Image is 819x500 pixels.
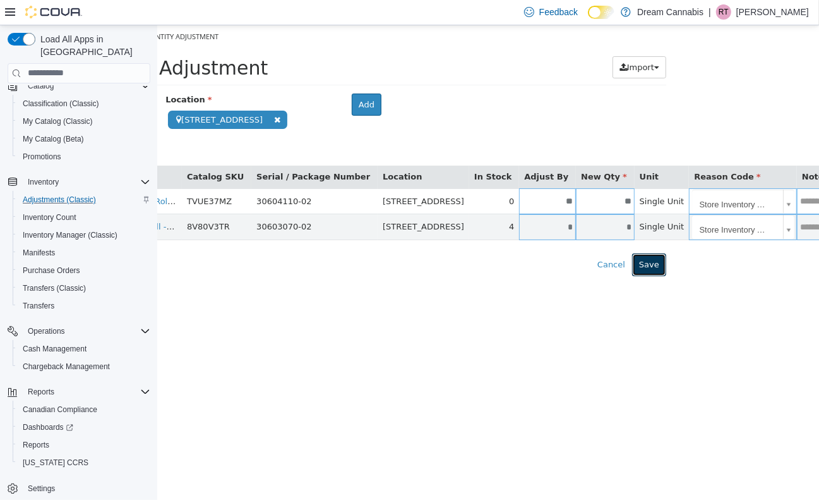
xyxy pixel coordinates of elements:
[3,77,155,95] button: Catalog
[18,131,89,147] a: My Catalog (Beta)
[23,152,61,162] span: Promotions
[708,4,711,20] p: |
[311,189,361,215] td: 4
[8,70,54,79] span: Location
[93,163,220,189] td: 30604110-02
[18,210,150,225] span: Inventory Count
[24,163,93,189] td: TVUE37MZ
[23,283,86,293] span: Transfers (Classic)
[18,96,150,111] span: Classification (Classic)
[23,362,110,372] span: Chargeback Management
[23,405,97,415] span: Canadian Compliance
[23,248,55,258] span: Manifests
[18,402,102,417] a: Canadian Compliance
[18,420,150,435] span: Dashboards
[13,454,155,472] button: [US_STATE] CCRS
[13,358,155,375] button: Chargeback Management
[18,114,98,129] a: My Catalog (Classic)
[18,281,91,296] a: Transfers (Classic)
[469,37,496,47] span: Import
[18,245,60,260] a: Manifests
[637,4,703,20] p: Dream Cannabis
[3,173,155,191] button: Inventory
[534,164,620,190] span: Store Inventory Audit
[588,6,614,19] input: Dark Mode
[23,195,96,205] span: Adjustments (Classic)
[24,189,93,215] td: 8V80V3TR
[455,31,508,54] button: Import
[13,209,155,226] button: Inventory Count
[316,145,356,158] button: In Stock
[29,145,88,158] button: Catalog SKU
[311,163,361,189] td: 0
[3,322,155,340] button: Operations
[23,99,99,109] span: Classification (Classic)
[23,440,49,450] span: Reports
[13,148,155,166] button: Promotions
[18,131,150,147] span: My Catalog (Beta)
[18,437,54,453] a: Reports
[28,484,55,494] span: Settings
[99,145,215,158] button: Serial / Package Number
[18,455,150,470] span: Washington CCRS
[644,145,673,158] button: Notes
[536,147,602,156] span: Reason Code
[13,113,155,130] button: My Catalog (Classic)
[18,149,66,164] a: Promotions
[13,191,155,209] button: Adjustments (Classic)
[18,210,81,225] a: Inventory Count
[23,174,64,190] button: Inventory
[225,197,306,206] span: [STREET_ADDRESS]
[25,6,82,18] img: Cova
[433,228,474,251] button: Cancel
[366,145,413,158] button: Adjust By
[534,190,637,214] a: Store Inventory Audit
[13,279,155,297] button: Transfers (Classic)
[18,114,150,129] span: My Catalog (Classic)
[18,281,150,296] span: Transfers (Classic)
[13,95,155,113] button: Classification (Classic)
[23,230,117,240] span: Inventory Manager (Classic)
[18,298,59,314] a: Transfers
[18,341,92,357] a: Cash Management
[28,326,65,336] span: Operations
[23,78,59,94] button: Catalog
[18,263,85,278] a: Purchase Orders
[18,402,150,417] span: Canadian Compliance
[23,212,76,223] span: Inventory Count
[23,174,150,190] span: Inventory
[28,387,54,397] span: Reports
[588,19,589,20] span: Dark Mode
[736,4,809,20] p: [PERSON_NAME]
[23,384,59,399] button: Reports
[23,384,150,399] span: Reports
[539,6,578,18] span: Feedback
[18,359,150,374] span: Chargeback Management
[23,458,88,468] span: [US_STATE] CCRS
[23,324,150,339] span: Operations
[23,134,84,144] span: My Catalog (Beta)
[13,130,155,148] button: My Catalog (Beta)
[23,344,87,354] span: Cash Management
[18,298,150,314] span: Transfers
[18,420,78,435] a: Dashboards
[93,189,220,215] td: 30603070-02
[482,197,527,206] span: Single Unit
[23,422,73,432] span: Dashboards
[18,228,150,243] span: Inventory Manager (Classic)
[13,262,155,279] button: Purchase Orders
[13,436,155,454] button: Reports
[23,265,80,276] span: Purchase Orders
[13,418,155,436] a: Dashboards
[18,263,150,278] span: Purchase Orders
[3,383,155,401] button: Reports
[719,4,729,20] span: RT
[194,68,224,91] button: Add
[18,341,150,357] span: Cash Management
[28,81,54,91] span: Catalog
[18,192,150,207] span: Adjustments (Classic)
[18,228,123,243] a: Inventory Manager (Classic)
[18,149,150,164] span: Promotions
[23,480,150,496] span: Settings
[10,85,129,104] span: [STREET_ADDRESS]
